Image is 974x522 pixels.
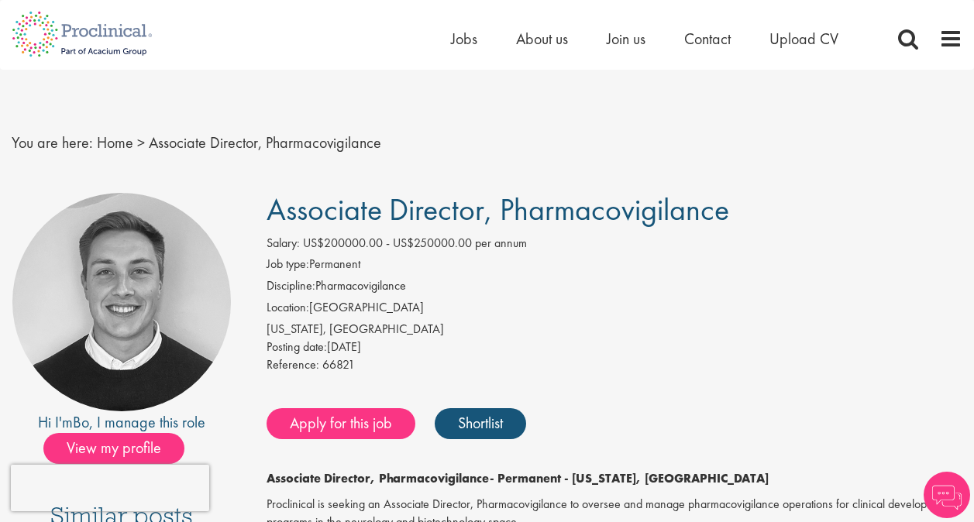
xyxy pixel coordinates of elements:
[43,436,200,456] a: View my profile
[267,256,962,277] li: Permanent
[43,433,184,464] span: View my profile
[267,190,729,229] span: Associate Director, Pharmacovigilance
[97,132,133,153] a: breadcrumb link
[267,470,490,486] strong: Associate Director, Pharmacovigilance
[12,132,93,153] span: You are here:
[267,299,309,317] label: Location:
[769,29,838,49] a: Upload CV
[12,411,232,434] div: Hi I'm , I manage this role
[267,299,962,321] li: [GEOGRAPHIC_DATA]
[490,470,769,486] strong: - Permanent - [US_STATE], [GEOGRAPHIC_DATA]
[73,412,89,432] a: Bo
[11,465,209,511] iframe: reCAPTCHA
[322,356,355,373] span: 66821
[684,29,731,49] a: Contact
[267,277,315,295] label: Discipline:
[607,29,645,49] a: Join us
[267,256,309,273] label: Job type:
[267,338,327,355] span: Posting date:
[149,132,381,153] span: Associate Director, Pharmacovigilance
[267,321,962,338] div: [US_STATE], [GEOGRAPHIC_DATA]
[435,408,526,439] a: Shortlist
[267,356,319,374] label: Reference:
[451,29,477,49] a: Jobs
[516,29,568,49] a: About us
[267,338,962,356] div: [DATE]
[137,132,145,153] span: >
[303,235,527,251] span: US$200000.00 - US$250000.00 per annum
[267,277,962,299] li: Pharmacovigilance
[267,235,300,252] label: Salary:
[924,472,970,518] img: Chatbot
[12,193,231,411] img: imeage of recruiter Bo Forsen
[267,408,415,439] a: Apply for this job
